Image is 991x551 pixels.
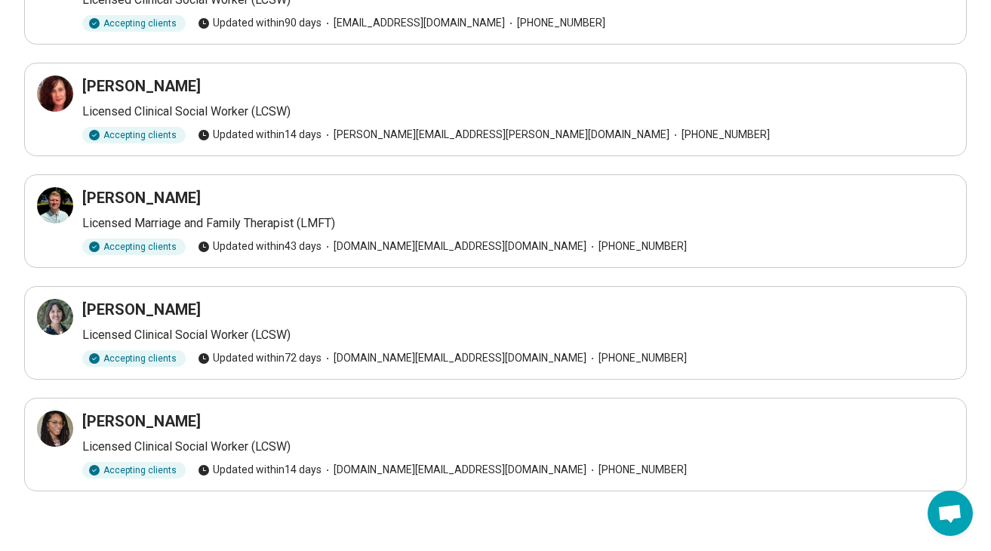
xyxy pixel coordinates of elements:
[198,350,322,366] span: Updated within 72 days
[586,350,687,366] span: [PHONE_NUMBER]
[82,187,201,208] h3: [PERSON_NAME]
[198,127,322,143] span: Updated within 14 days
[82,299,201,320] h3: [PERSON_NAME]
[198,15,322,31] span: Updated within 90 days
[82,75,201,97] h3: [PERSON_NAME]
[82,214,954,232] p: Licensed Marriage and Family Therapist (LMFT)
[82,15,186,32] div: Accepting clients
[322,462,586,478] span: [DOMAIN_NAME][EMAIL_ADDRESS][DOMAIN_NAME]
[82,350,186,367] div: Accepting clients
[322,15,505,31] span: [EMAIL_ADDRESS][DOMAIN_NAME]
[82,462,186,479] div: Accepting clients
[322,239,586,254] span: [DOMAIN_NAME][EMAIL_ADDRESS][DOMAIN_NAME]
[198,239,322,254] span: Updated within 43 days
[82,438,954,456] p: Licensed Clinical Social Worker (LCSW)
[586,239,687,254] span: [PHONE_NUMBER]
[322,127,669,143] span: [PERSON_NAME][EMAIL_ADDRESS][PERSON_NAME][DOMAIN_NAME]
[586,462,687,478] span: [PHONE_NUMBER]
[928,491,973,536] div: Open chat
[669,127,770,143] span: [PHONE_NUMBER]
[82,239,186,255] div: Accepting clients
[82,326,954,344] p: Licensed Clinical Social Worker (LCSW)
[322,350,586,366] span: [DOMAIN_NAME][EMAIL_ADDRESS][DOMAIN_NAME]
[82,127,186,143] div: Accepting clients
[82,411,201,432] h3: [PERSON_NAME]
[198,462,322,478] span: Updated within 14 days
[82,103,954,121] p: Licensed Clinical Social Worker (LCSW)
[505,15,605,31] span: [PHONE_NUMBER]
